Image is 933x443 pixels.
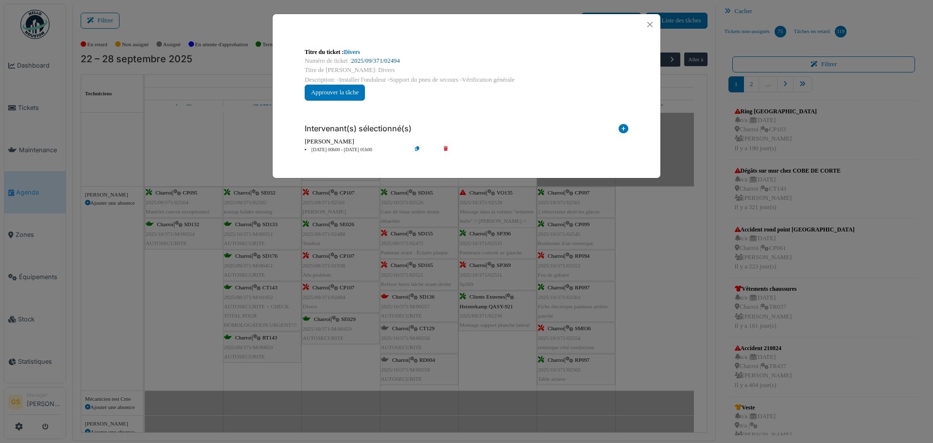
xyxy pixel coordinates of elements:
[619,124,628,137] i: Ajouter
[305,56,628,66] div: Numéro de ticket :
[305,75,628,85] div: Description: -Installer l'onduleur -Support du pneu de secours -Vérification générale
[305,124,412,133] h6: Intervenant(s) sélectionné(s)
[643,18,657,31] button: Close
[305,66,628,75] div: Titre de [PERSON_NAME]: Divers
[305,85,365,101] button: Approuver la tâche
[305,48,628,56] div: Titre du ticket :
[300,146,411,154] li: [DATE] 00h00 - [DATE] 01h00
[305,137,628,146] div: [PERSON_NAME]
[344,49,360,55] a: Divers
[351,57,400,64] a: 2025/09/371/02494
